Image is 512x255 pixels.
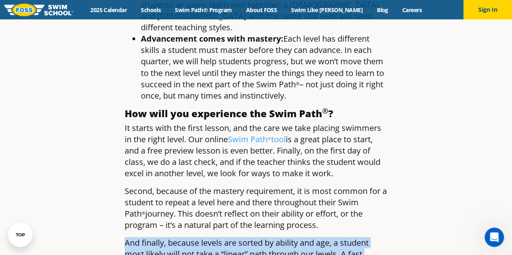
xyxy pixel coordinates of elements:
strong: Advancement comes with mastery: [141,33,283,44]
sup: ® [296,80,300,86]
iframe: Intercom live chat [484,228,504,247]
p: Second, because of the mastery requirement, it is most common for a student to repeat a level her... [125,185,388,230]
li: Each level has different skills a student must master before they can advance. In each quarter, w... [141,33,388,101]
sup: ® [322,105,328,115]
a: 2025 Calendar [83,6,134,14]
strong: How will you experience the Swim Path [125,106,322,120]
a: Swim Like [PERSON_NAME] [284,6,370,14]
a: Swim Path® Program [168,6,239,14]
sup: ® [142,210,145,215]
a: Schools [134,6,168,14]
p: It starts with the first lesson, and the care we take placing swimmers in the right level. Our on... [125,122,388,179]
a: Careers [395,6,429,14]
a: Swim Path®tool [228,133,286,144]
a: Blog [370,6,395,14]
img: FOSS Swim School Logo [4,4,73,16]
a: About FOSS [239,6,284,14]
strong: ? [328,106,333,120]
sup: ® [268,135,271,141]
div: TOP [16,232,25,238]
